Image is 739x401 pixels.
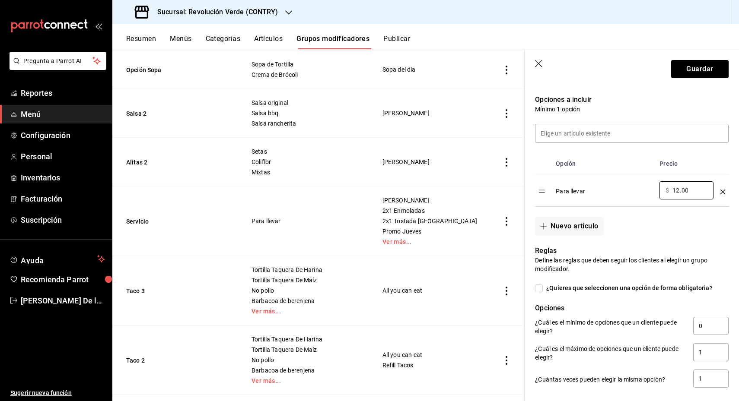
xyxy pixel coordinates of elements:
span: Ayuda [21,254,94,264]
span: Sopa de Tortilla [252,61,361,67]
button: Alitas 2 [126,158,230,167]
span: Tortilla Taquera De Maíz [252,277,361,283]
span: No pollo [252,287,361,294]
span: Mixtas [252,169,361,175]
button: actions [502,158,511,167]
th: Precio [656,153,717,174]
span: Barbacoa de berenjena [252,298,361,304]
span: Inventarios [21,172,105,183]
p: Opciones [535,303,729,313]
span: 2x1 Tostada [GEOGRAPHIC_DATA] [382,218,478,224]
button: Grupos modificadores [296,35,369,49]
span: $ [666,187,669,193]
button: Artículos [254,35,283,49]
span: Tortilla Taquera De Harina [252,336,361,342]
span: Pregunta a Parrot AI [23,57,93,66]
span: 2x1 Enmoladas [382,208,478,214]
p: Mínimo 1 opción [535,105,729,114]
button: Publicar [383,35,410,49]
button: actions [502,287,511,295]
span: [PERSON_NAME] [382,159,478,165]
button: actions [502,217,511,226]
span: ¿Quieres que seleccionen una opción de forma obligatoria? [543,284,713,293]
p: Opciones a incluir [535,95,729,105]
span: Refill Tacos [382,362,478,368]
span: Para llevar [252,218,361,224]
p: ¿Cuántas veces pueden elegir la misma opción? [535,375,686,384]
span: [PERSON_NAME] [382,110,478,116]
a: Ver más... [382,239,478,245]
span: Tortilla Taquera De Maíz [252,347,361,353]
span: Promo Jueves [382,228,478,234]
span: Facturación [21,193,105,205]
button: Categorías [206,35,241,49]
span: [PERSON_NAME] [382,197,478,203]
span: Personal [21,151,105,162]
span: Coliflor [252,159,361,165]
button: Pregunta a Parrot AI [10,52,106,70]
span: Salsa rancherita [252,120,361,126]
button: open_drawer_menu [95,22,102,29]
button: actions [502,109,511,118]
a: Ver más... [252,378,361,384]
button: actions [502,66,511,74]
th: Opción [552,153,656,174]
span: Configuración [21,129,105,141]
button: Menús [170,35,191,49]
span: Barbacoa de berenjena [252,367,361,373]
button: Servicio [126,217,230,226]
span: Menú [21,108,105,120]
input: Elige un artículo existente [535,124,728,142]
span: All you can eat [382,352,478,358]
button: Salsa 2 [126,109,230,118]
span: Sopa del día [382,66,478,73]
p: ¿Cuál es el mínimo de opciones que un cliente puede elegir? [535,318,686,335]
button: Taco 3 [126,287,230,295]
p: Reglas [535,246,729,256]
button: Guardar [671,60,729,78]
div: navigation tabs [126,35,739,49]
span: Reportes [21,87,105,99]
a: Ver más... [252,308,361,314]
span: Salsa original [252,100,361,106]
p: Define las reglas que deben seguir los clientes al elegir un grupo modificador. [535,256,729,273]
button: Taco 2 [126,356,230,365]
div: Para llevar [556,181,653,196]
button: Nuevo artículo [535,217,603,235]
button: actions [502,356,511,365]
span: All you can eat [382,287,478,294]
span: [PERSON_NAME] De la [PERSON_NAME] [21,295,105,306]
p: ¿Cuál es el máximo de opciones que un cliente puede elegir? [535,344,686,362]
span: Crema de Brócoli [252,72,361,78]
span: Sugerir nueva función [10,388,105,398]
span: Salsa bbq [252,110,361,116]
button: Resumen [126,35,156,49]
h3: Sucursal: Revolución Verde (CONTRY) [150,7,278,17]
span: Setas [252,148,361,155]
a: Pregunta a Parrot AI [6,63,106,72]
table: optionsTable [535,153,729,206]
span: Recomienda Parrot [21,274,105,285]
span: Suscripción [21,214,105,226]
span: No pollo [252,357,361,363]
span: Tortilla Taquera De Harina [252,267,361,273]
button: Opción Sopa [126,66,230,74]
